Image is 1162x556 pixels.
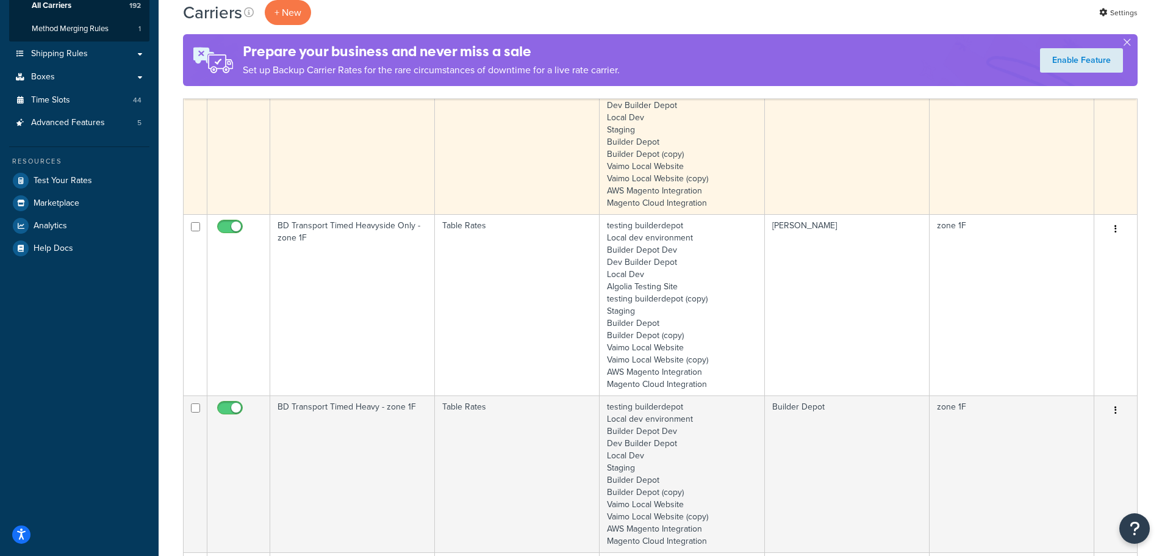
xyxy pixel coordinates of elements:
[243,42,620,62] h4: Prepare your business and never miss a sale
[9,89,149,112] li: Time Slots
[9,237,149,259] a: Help Docs
[9,170,149,192] a: Test Your Rates
[183,1,242,24] h1: Carriers
[600,57,764,214] td: testing builderdepot Local dev environment Builder Depot Dev Dev Builder Depot Local Dev Staging ...
[9,112,149,134] a: Advanced Features 5
[270,214,435,395] td: BD Transport Timed Heavyside Only - zone 1F
[1119,513,1150,544] button: Open Resource Center
[137,118,142,128] span: 5
[32,1,71,11] span: All Carriers
[600,395,764,552] td: testing builderdepot Local dev environment Builder Depot Dev Dev Builder Depot Local Dev Staging ...
[435,214,600,395] td: Table Rates
[34,244,73,254] span: Help Docs
[133,95,142,106] span: 44
[930,57,1094,214] td: zone 1F
[32,24,109,34] span: Method Merging Rules
[9,215,149,237] a: Analytics
[34,198,79,209] span: Marketplace
[9,66,149,88] a: Boxes
[930,214,1094,395] td: zone 1F
[9,192,149,214] a: Marketplace
[435,57,600,214] td: Table Rates
[31,72,55,82] span: Boxes
[435,395,600,552] td: Table Rates
[243,62,620,79] p: Set up Backup Carrier Rates for the rare circumstances of downtime for a live rate carrier.
[270,395,435,552] td: BD Transport Timed Heavy - zone 1F
[9,112,149,134] li: Advanced Features
[270,57,435,214] td: BD Transport Timed Light - zone 1F
[34,176,92,186] span: Test Your Rates
[765,57,930,214] td: Builder Depot
[129,1,141,11] span: 192
[9,156,149,167] div: Resources
[31,95,70,106] span: Time Slots
[600,214,764,395] td: testing builderdepot Local dev environment Builder Depot Dev Dev Builder Depot Local Dev Algolia ...
[930,395,1094,552] td: zone 1F
[183,34,243,86] img: ad-rules-rateshop-fe6ec290ccb7230408bd80ed9643f0289d75e0ffd9eb532fc0e269fcd187b520.png
[138,24,141,34] span: 1
[31,118,105,128] span: Advanced Features
[9,18,149,40] a: Method Merging Rules 1
[9,89,149,112] a: Time Slots 44
[1040,48,1123,73] a: Enable Feature
[765,395,930,552] td: Builder Depot
[1099,4,1138,21] a: Settings
[765,214,930,395] td: [PERSON_NAME]
[31,49,88,59] span: Shipping Rules
[9,43,149,65] a: Shipping Rules
[34,221,67,231] span: Analytics
[9,18,149,40] li: Method Merging Rules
